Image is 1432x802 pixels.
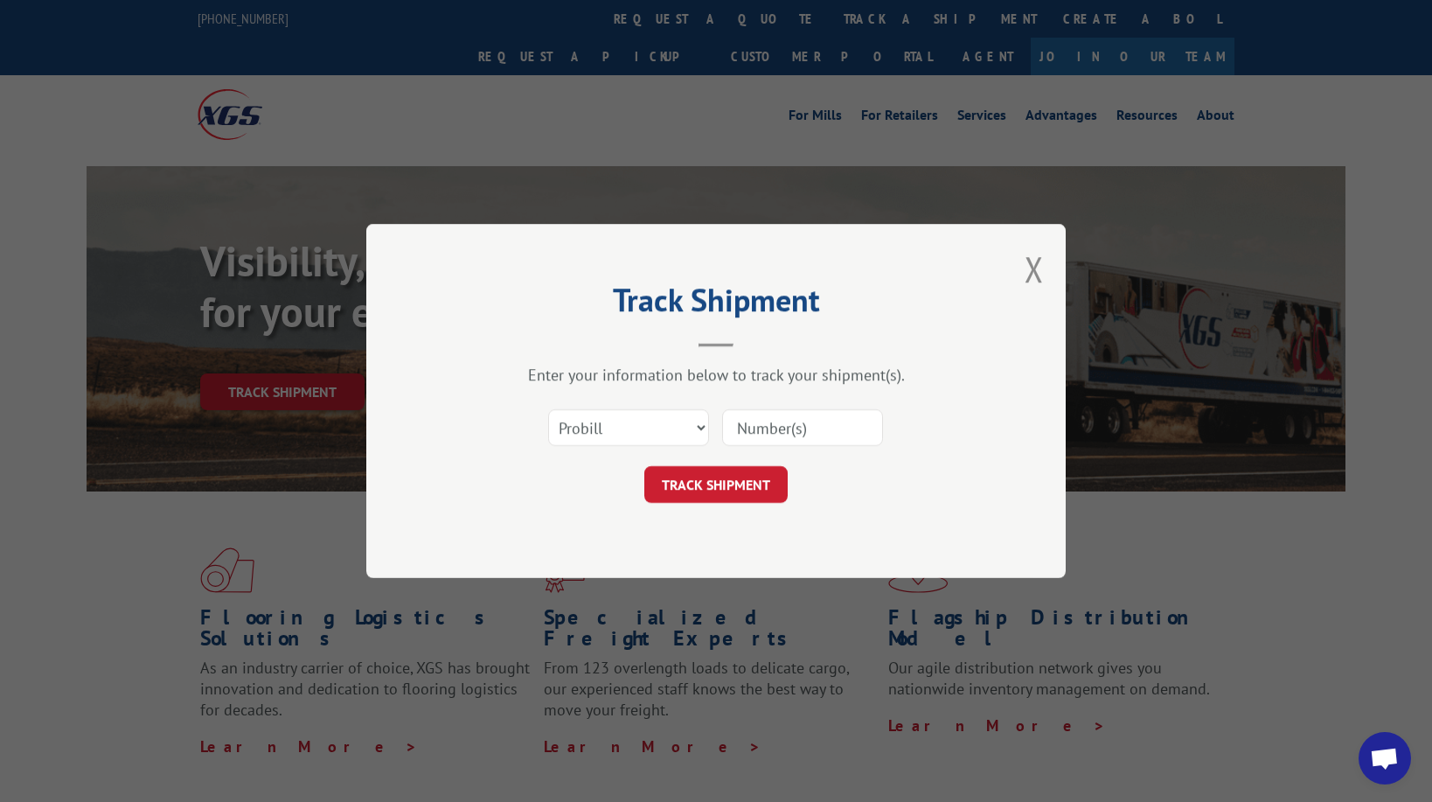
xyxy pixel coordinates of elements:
button: Close modal [1025,246,1044,292]
input: Number(s) [722,409,883,446]
div: Enter your information below to track your shipment(s). [454,365,978,385]
button: TRACK SHIPMENT [644,466,788,503]
h2: Track Shipment [454,288,978,321]
a: Open chat [1359,732,1411,785]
